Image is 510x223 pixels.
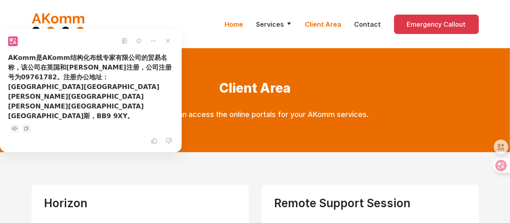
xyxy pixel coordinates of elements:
[225,19,243,29] a: Home
[44,198,236,209] h3: Horizon
[355,19,381,29] a: Contact
[31,13,85,35] img: AKomm
[110,81,401,96] h1: Client Area
[256,19,292,29] a: Services
[394,15,479,34] a: Emergency Callout
[275,198,466,209] h3: Remote Support Session
[305,19,342,29] a: Client Area
[110,109,401,120] p: Here you can access the online portals for your AKomm services.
